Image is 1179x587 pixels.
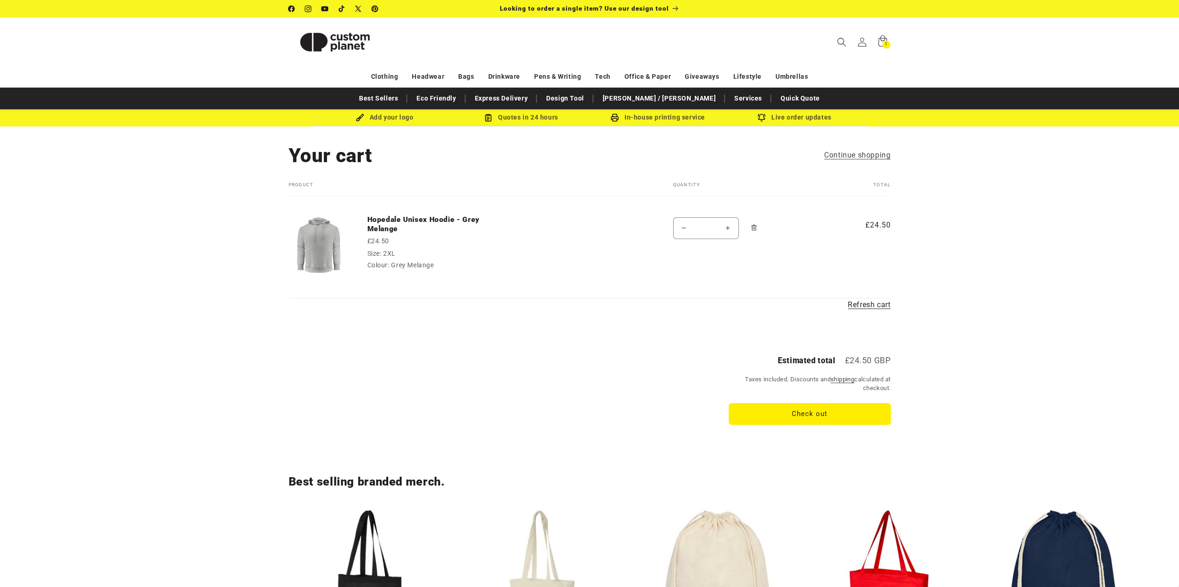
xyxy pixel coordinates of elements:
[289,182,650,196] th: Product
[367,215,506,234] a: Hopedale Unisex Hoodie - Grey Melange
[595,69,610,85] a: Tech
[831,376,854,383] a: shipping
[848,298,890,312] a: Refresh cart
[598,90,720,107] a: [PERSON_NAME] / [PERSON_NAME]
[470,90,533,107] a: Express Delivery
[289,143,372,168] h1: Your cart
[285,18,385,66] a: Custom Planet
[845,356,891,365] p: £24.50 GBP
[824,149,890,162] a: Continue shopping
[729,375,891,393] small: Taxes included. Discounts and calculated at checkout.
[356,114,364,122] img: Brush Icon
[488,69,520,85] a: Drinkware
[885,41,888,49] span: 1
[694,217,718,239] input: Quantity for Hopedale Unisex Hoodie - Grey Melange
[823,182,890,196] th: Total
[391,261,434,269] dd: Grey Melange
[729,403,891,425] button: Check out
[590,112,726,123] div: In-house printing service
[685,69,719,85] a: Giveaways
[289,215,349,275] img: Hopedale Unisex Hoodie - Grey Melange
[776,90,825,107] a: Quick Quote
[534,69,581,85] a: Pens & Writing
[500,5,669,12] span: Looking to order a single item? Use our design tool
[367,236,506,246] div: £24.50
[354,90,403,107] a: Best Sellers
[611,114,619,122] img: In-house printing
[383,250,396,257] dd: 2XL
[484,114,492,122] img: Order Updates Icon
[453,112,590,123] div: Quotes in 24 hours
[841,220,890,231] span: £24.50
[624,69,671,85] a: Office & Paper
[367,250,382,257] dt: Size:
[730,90,767,107] a: Services
[289,474,891,489] h2: Best selling branded merch.
[775,69,808,85] a: Umbrellas
[733,69,762,85] a: Lifestyle
[412,69,444,85] a: Headwear
[458,69,474,85] a: Bags
[726,112,863,123] div: Live order updates
[412,90,460,107] a: Eco Friendly
[371,69,398,85] a: Clothing
[367,261,390,269] dt: Colour:
[757,114,766,122] img: Order updates
[778,357,835,365] h2: Estimated total
[289,21,381,63] img: Custom Planet
[832,32,852,52] summary: Search
[746,215,762,241] a: Remove Hopedale Unisex Hoodie - Grey Melange - 2XL / Grey Melange
[316,112,453,123] div: Add your logo
[650,182,823,196] th: Quantity
[542,90,589,107] a: Design Tool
